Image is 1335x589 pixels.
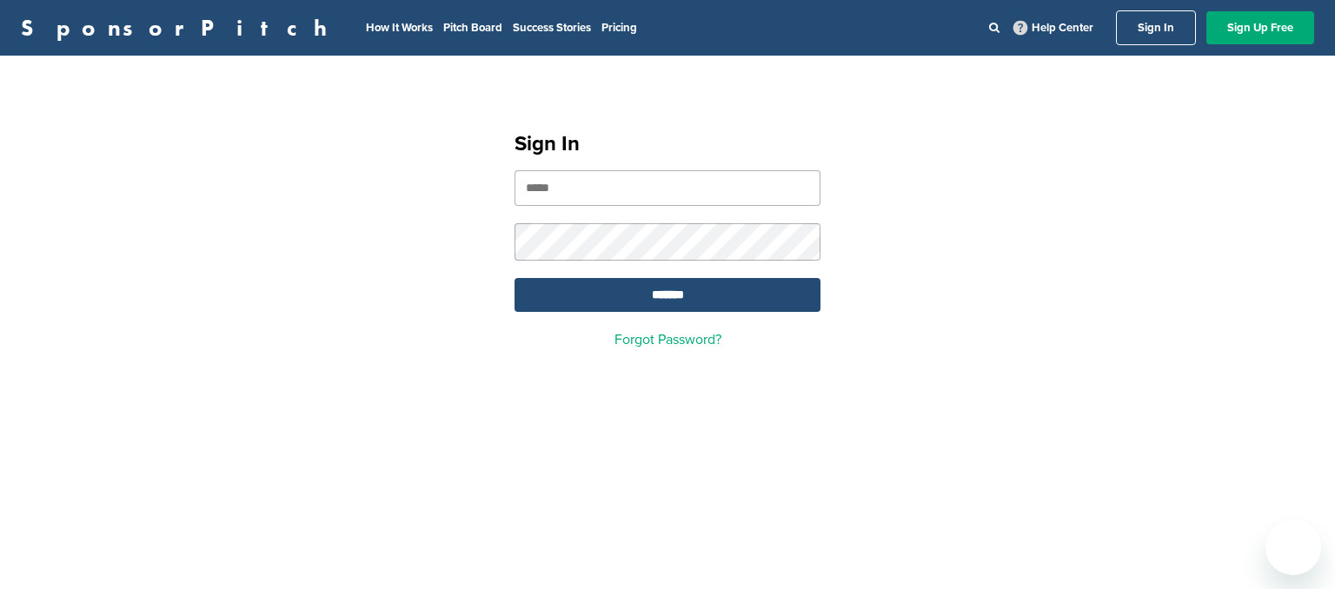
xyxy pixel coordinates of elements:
[21,17,338,39] a: SponsorPitch
[601,21,637,35] a: Pricing
[1116,10,1196,45] a: Sign In
[515,129,820,160] h1: Sign In
[443,21,502,35] a: Pitch Board
[614,331,721,348] a: Forgot Password?
[513,21,591,35] a: Success Stories
[1206,11,1314,44] a: Sign Up Free
[1010,17,1097,38] a: Help Center
[366,21,433,35] a: How It Works
[1265,520,1321,575] iframe: Button to launch messaging window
